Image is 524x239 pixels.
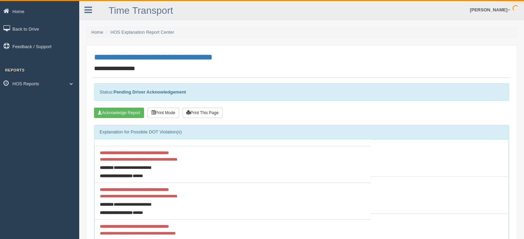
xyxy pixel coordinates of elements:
a: HOS Explanation Report Center [111,30,174,35]
button: Acknowledge Receipt [94,108,144,118]
div: Status: [94,83,509,101]
a: Home [91,30,103,35]
strong: Pending Driver Acknowledgement [113,89,186,95]
div: Explanation for Possible DOT Violation(s) [94,125,509,139]
button: Print Mode [147,108,179,118]
a: Time Transport [109,5,173,16]
button: Print This Page [183,108,223,118]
